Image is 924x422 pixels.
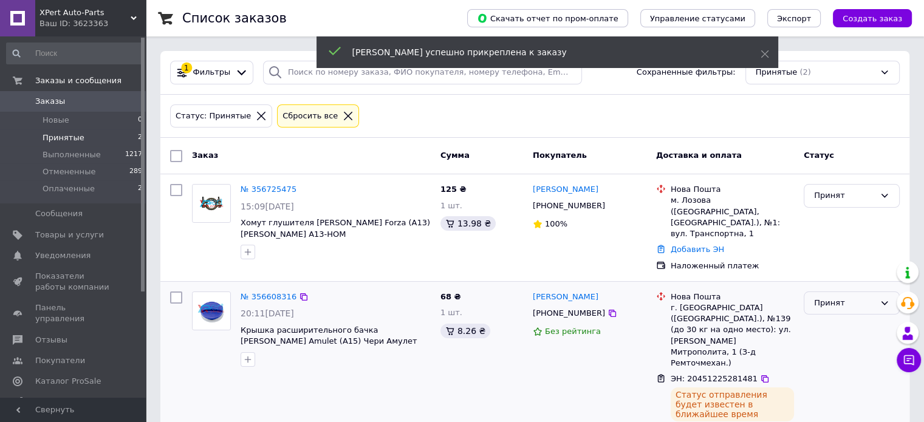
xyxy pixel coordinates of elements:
[671,302,794,369] div: г. [GEOGRAPHIC_DATA] ([GEOGRAPHIC_DATA].), №139 (до 30 кг на одно место): ул. [PERSON_NAME] Митро...
[6,43,143,64] input: Поиск
[35,302,112,324] span: Панель управления
[671,260,794,271] div: Наложенный платеж
[640,9,755,27] button: Управление статусами
[192,184,231,223] a: Фото товару
[192,291,231,330] a: Фото товару
[35,376,101,387] span: Каталог ProSale
[804,151,834,160] span: Статус
[671,184,794,195] div: Нова Пошта
[533,184,598,196] a: [PERSON_NAME]
[39,7,131,18] span: XPert Auto-Parts
[671,245,724,254] a: Добавить ЭН
[241,308,294,318] span: 20:11[DATE]
[756,67,798,78] span: Принятые
[637,67,736,78] span: Сохраненные фильтры:
[193,67,231,78] span: Фильтры
[35,230,104,240] span: Товары и услуги
[39,18,146,29] div: Ваш ID: 3623363
[173,110,253,123] div: Статус: Принятые
[192,151,218,160] span: Заказ
[138,132,142,143] span: 2
[280,110,340,123] div: Сбросить все
[545,219,567,228] span: 100%
[530,198,607,214] div: [PHONE_NUMBER]
[181,63,192,73] div: 1
[138,115,142,126] span: 0
[43,115,69,126] span: Новые
[533,291,598,303] a: [PERSON_NAME]
[35,355,85,366] span: Покупатели
[241,218,430,239] a: Хомут глушителя [PERSON_NAME] Forza (A13) [PERSON_NAME] A13-HOM
[777,14,811,23] span: Экспорт
[352,46,730,58] div: [PERSON_NAME] успешно прикреплена к заказу
[125,149,142,160] span: 1217
[821,13,912,22] a: Создать заказ
[43,166,95,177] span: Отмененные
[193,185,230,222] img: Фото товару
[440,292,461,301] span: 68 ₴
[814,297,875,310] div: Принят
[43,132,84,143] span: Принятые
[35,250,91,261] span: Уведомления
[440,151,470,160] span: Сумма
[129,166,142,177] span: 289
[440,324,490,338] div: 8.26 ₴
[833,9,912,27] button: Создать заказ
[241,325,417,357] a: Крышка расширительного бачка [PERSON_NAME] Amulet (A15) Чери Амулет A11-1311120
[799,67,810,77] span: (2)
[671,291,794,302] div: Нова Пошта
[35,271,112,293] span: Показатели работы компании
[440,308,462,317] span: 1 шт.
[767,9,821,27] button: Экспорт
[671,387,794,421] div: Статус отправления будет известен в ближайшее время
[656,151,742,160] span: Доставка и оплата
[263,61,582,84] input: Поиск по номеру заказа, ФИО покупателя, номеру телефона, Email, номеру накладной
[35,335,67,345] span: Отзывы
[477,13,618,24] span: Скачать отчет по пром-оплате
[530,305,607,321] div: [PHONE_NUMBER]
[533,151,587,160] span: Покупатель
[241,185,296,194] a: № 356725475
[440,185,467,194] span: 125 ₴
[241,292,296,301] a: № 356608316
[138,183,142,194] span: 2
[897,348,921,372] button: Чат с покупателем
[35,208,83,219] span: Сообщения
[43,149,101,160] span: Выполненные
[440,216,496,231] div: 13.98 ₴
[182,11,287,26] h1: Список заказов
[650,14,745,23] span: Управление статусами
[671,374,758,383] span: ЭН: 20451225281481
[35,396,80,407] span: Аналитика
[440,201,462,210] span: 1 шт.
[843,14,902,23] span: Создать заказ
[241,202,294,211] span: 15:09[DATE]
[671,195,794,239] div: м. Лозова ([GEOGRAPHIC_DATA], [GEOGRAPHIC_DATA].), №1: вул. Транспортна, 1
[467,9,628,27] button: Скачать отчет по пром-оплате
[545,327,601,336] span: Без рейтинга
[35,96,65,107] span: Заказы
[814,189,875,202] div: Принят
[35,75,121,86] span: Заказы и сообщения
[43,183,95,194] span: Оплаченные
[193,292,230,330] img: Фото товару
